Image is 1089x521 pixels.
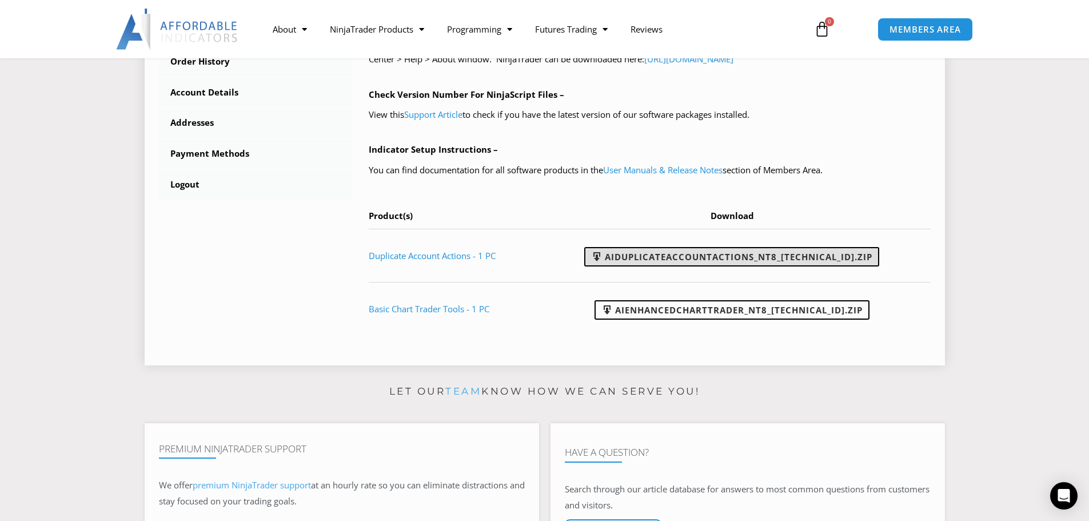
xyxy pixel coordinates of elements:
div: Open Intercom Messenger [1050,482,1078,510]
h4: Premium NinjaTrader Support [159,443,525,455]
a: Support Article [404,109,462,120]
span: We offer [159,479,193,491]
a: Account Details [159,78,352,108]
a: premium NinjaTrader support [193,479,311,491]
b: Check Version Number For NinjaScript Files – [369,89,564,100]
b: Indicator Setup Instructions – [369,144,498,155]
a: About [261,16,318,42]
a: User Manuals & Release Notes [603,164,723,176]
a: AIDuplicateAccountActions_NT8_[TECHNICAL_ID].zip [584,247,879,267]
a: Logout [159,170,352,200]
a: MEMBERS AREA [877,18,973,41]
span: 0 [825,17,834,26]
a: Order History [159,47,352,77]
p: Let our know how we can serve you! [145,383,945,401]
a: Addresses [159,108,352,138]
a: Duplicate Account Actions - 1 PC [369,250,496,261]
a: Reviews [619,16,674,42]
p: You can find documentation for all software products in the section of Members Area. [369,162,931,178]
a: team [445,385,481,397]
nav: Menu [261,16,801,42]
a: AIEnhancedChartTrader_NT8_[TECHNICAL_ID].zip [595,300,869,320]
p: View this to check if you have the latest version of our software packages installed. [369,107,931,123]
a: 0 [797,13,847,46]
span: Product(s) [369,210,413,221]
a: Futures Trading [524,16,619,42]
a: Programming [436,16,524,42]
a: [URL][DOMAIN_NAME] [644,53,733,65]
p: Search through our article database for answers to most common questions from customers and visit... [565,482,931,514]
a: Payment Methods [159,139,352,169]
span: at an hourly rate so you can eliminate distractions and stay focused on your trading goals. [159,479,525,507]
a: NinjaTrader Products [318,16,436,42]
h4: Have A Question? [565,447,931,458]
span: Download [711,210,754,221]
span: MEMBERS AREA [889,25,961,34]
a: Basic Chart Trader Tools - 1 PC [369,303,489,315]
img: LogoAI | Affordable Indicators – NinjaTrader [116,9,239,50]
